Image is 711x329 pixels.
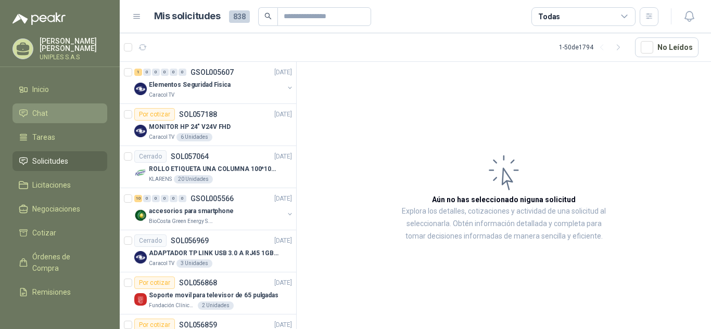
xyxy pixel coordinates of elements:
p: Soporte movil para televisor de 65 pulgadas [149,291,278,300]
a: 10 0 0 0 0 0 GSOL005566[DATE] Company Logoaccesorios para smartphoneBioCosta Green Energy S.A.S [134,192,294,226]
a: Licitaciones [12,175,107,195]
p: [DATE] [274,194,292,204]
div: 2 Unidades [198,301,234,310]
img: Company Logo [134,293,147,306]
h1: Mis solicitudes [154,9,221,24]
p: UNIPLES S.A.S [40,54,107,60]
span: Inicio [32,84,49,95]
div: 0 [170,195,177,202]
img: Company Logo [134,167,147,179]
img: Logo peakr [12,12,66,25]
img: Company Logo [134,125,147,137]
div: 0 [179,69,186,76]
span: 838 [229,10,250,23]
span: Órdenes de Compra [32,251,97,274]
p: ROLLO ETIQUETA UNA COLUMNA 100*100*500un [149,164,278,174]
div: 0 [170,69,177,76]
p: ADAPTADOR TP LINK USB 3.0 A RJ45 1GB WINDOWS [149,248,278,258]
a: Negociaciones [12,199,107,219]
p: [DATE] [274,110,292,120]
div: Cerrado [134,150,167,163]
span: Licitaciones [32,179,71,191]
p: MONITOR HP 24" V24V FHD [149,122,231,132]
p: Elementos Seguridad Fisica [149,80,231,90]
a: Órdenes de Compra [12,247,107,278]
p: SOL057188 [179,111,217,118]
a: Remisiones [12,282,107,302]
p: [DATE] [274,236,292,246]
div: Todas [538,11,560,22]
div: 3 Unidades [176,259,212,268]
p: GSOL005566 [191,195,234,202]
p: BioCosta Green Energy S.A.S [149,217,214,226]
span: Solicitudes [32,155,68,167]
a: Solicitudes [12,151,107,171]
p: [DATE] [274,152,292,162]
div: 10 [134,195,142,202]
a: Por cotizarSOL057188[DATE] Company LogoMONITOR HP 24" V24V FHDCaracol TV6 Unidades [120,104,296,146]
span: Remisiones [32,286,71,298]
div: 0 [161,69,169,76]
div: 0 [161,195,169,202]
p: GSOL005607 [191,69,234,76]
div: 0 [143,69,151,76]
div: 0 [143,195,151,202]
span: Chat [32,108,48,119]
button: No Leídos [635,37,699,57]
div: Cerrado [134,234,167,247]
div: 20 Unidades [174,175,213,183]
div: 0 [179,195,186,202]
h3: Aún no has seleccionado niguna solicitud [432,194,576,205]
a: 1 0 0 0 0 0 GSOL005607[DATE] Company LogoElementos Seguridad FisicaCaracol TV [134,66,294,99]
p: Caracol TV [149,133,174,141]
div: 0 [152,69,160,76]
span: Negociaciones [32,203,80,215]
p: SOL057064 [171,153,209,160]
span: Cotizar [32,227,56,239]
div: 0 [152,195,160,202]
a: Por cotizarSOL056868[DATE] Company LogoSoporte movil para televisor de 65 pulgadasFundación Clíni... [120,272,296,314]
a: CerradoSOL057064[DATE] Company LogoROLLO ETIQUETA UNA COLUMNA 100*100*500unKLARENS20 Unidades [120,146,296,188]
p: Caracol TV [149,259,174,268]
p: SOL056859 [179,321,217,328]
p: [PERSON_NAME] [PERSON_NAME] [40,37,107,52]
a: CerradoSOL056969[DATE] Company LogoADAPTADOR TP LINK USB 3.0 A RJ45 1GB WINDOWSCaracol TV3 Unidades [120,230,296,272]
p: Fundación Clínica Shaio [149,301,196,310]
p: Caracol TV [149,91,174,99]
div: Por cotizar [134,277,175,289]
div: Por cotizar [134,108,175,121]
p: KLARENS [149,175,172,183]
div: 6 Unidades [176,133,212,141]
img: Company Logo [134,83,147,95]
img: Company Logo [134,209,147,221]
p: Explora los detalles, cotizaciones y actividad de una solicitud al seleccionarla. Obtén informaci... [401,205,607,243]
p: [DATE] [274,68,292,77]
a: Inicio [12,80,107,99]
a: Chat [12,103,107,123]
div: 1 - 50 de 1794 [559,39,627,56]
p: accesorios para smartphone [149,206,234,216]
a: Tareas [12,127,107,147]
span: Tareas [32,131,55,143]
p: [DATE] [274,278,292,288]
a: Cotizar [12,223,107,243]
div: 1 [134,69,142,76]
p: SOL056969 [171,237,209,244]
span: search [264,12,272,20]
img: Company Logo [134,251,147,264]
p: SOL056868 [179,279,217,286]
